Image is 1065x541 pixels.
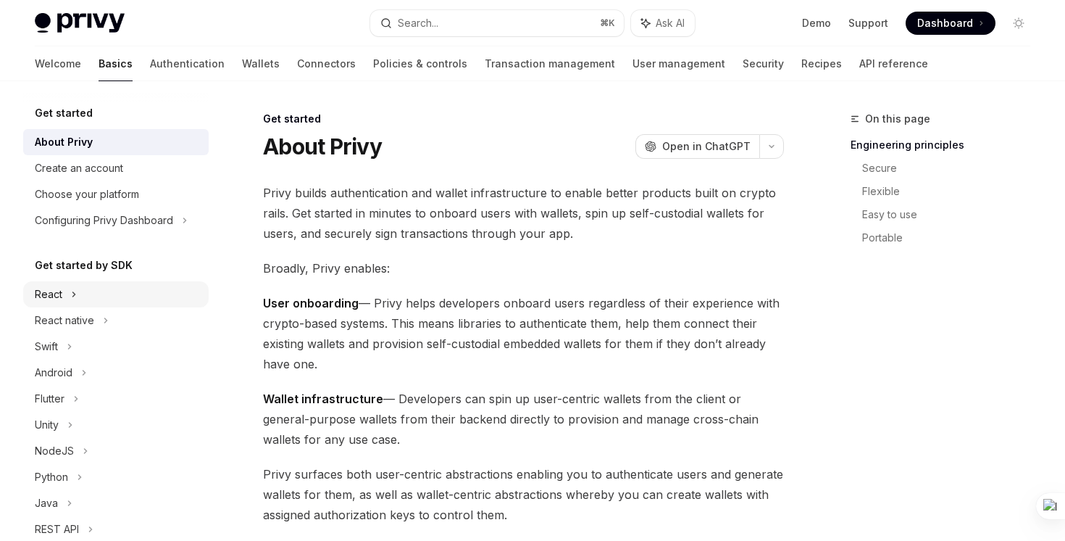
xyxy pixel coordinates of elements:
button: Search...⌘K [370,10,623,36]
a: Security [743,46,784,81]
h5: Get started by SDK [35,257,133,274]
div: Create an account [35,160,123,177]
a: Authentication [150,46,225,81]
h1: About Privy [263,133,382,160]
span: ⌘ K [600,17,615,29]
strong: Wallet infrastructure [263,392,383,406]
div: Configuring Privy Dashboard [35,212,173,229]
a: Easy to use [862,203,1042,226]
h5: Get started [35,104,93,122]
div: Swift [35,338,58,355]
a: Wallets [242,46,280,81]
button: Toggle dark mode [1007,12,1030,35]
div: REST API [35,521,79,538]
a: User management [632,46,725,81]
div: Get started [263,112,784,126]
span: Privy surfaces both user-centric abstractions enabling you to authenticate users and generate wal... [263,464,784,525]
a: Policies & controls [373,46,467,81]
div: Python [35,468,68,486]
a: Create an account [23,155,209,181]
strong: User onboarding [263,296,359,310]
a: Choose your platform [23,181,209,207]
button: Ask AI [631,10,695,36]
span: Privy builds authentication and wallet infrastructure to enable better products built on crypto r... [263,183,784,244]
a: Welcome [35,46,81,81]
img: light logo [35,13,125,33]
a: Connectors [297,46,356,81]
a: Flexible [862,180,1042,203]
a: Recipes [801,46,842,81]
span: Ask AI [656,16,685,30]
div: Flutter [35,390,64,408]
a: Engineering principles [851,133,1042,157]
div: Unity [35,416,59,434]
div: React [35,286,62,303]
a: Dashboard [906,12,995,35]
span: Broadly, Privy enables: [263,258,784,278]
a: Transaction management [485,46,615,81]
span: On this page [865,110,930,128]
div: Choose your platform [35,186,139,203]
span: Dashboard [917,16,973,30]
div: About Privy [35,133,93,151]
div: Search... [398,15,438,32]
a: Portable [862,226,1042,249]
a: API reference [859,46,928,81]
span: — Privy helps developers onboard users regardless of their experience with crypto-based systems. ... [263,293,784,374]
button: Open in ChatGPT [635,134,759,159]
a: Secure [862,157,1042,180]
a: Basics [99,46,133,81]
a: Support [848,16,888,30]
div: NodeJS [35,442,74,460]
a: Demo [802,16,831,30]
div: React native [35,312,94,329]
span: — Developers can spin up user-centric wallets from the client or general-purpose wallets from the... [263,389,784,450]
a: About Privy [23,129,209,155]
div: Android [35,364,72,381]
div: Java [35,495,58,512]
span: Open in ChatGPT [662,139,751,154]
